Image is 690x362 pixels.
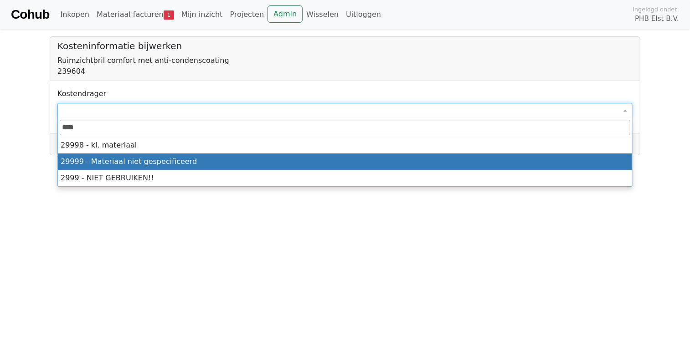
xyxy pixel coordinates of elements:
li: 2999 - NIET GEBRUIKEN!! [58,170,632,186]
a: Inkopen [57,5,93,24]
a: Wisselen [303,5,342,24]
a: Materiaal facturen1 [93,5,178,24]
li: 29999 - Materiaal niet gespecificeerd [58,153,632,170]
a: Admin [268,5,303,23]
a: Uitloggen [342,5,385,24]
h5: Kosteninformatie bijwerken [57,41,633,51]
li: 29998 - kl. materiaal [58,137,632,153]
span: 1 [164,10,174,20]
span: PHB Elst B.V. [635,14,679,24]
a: Projecten [226,5,268,24]
div: 239604 [57,66,633,77]
span: Ingelogd onder: [633,5,679,14]
div: Ruimzichtbril comfort met anti-condenscoating [57,55,633,66]
a: Mijn inzicht [178,5,227,24]
a: Cohub [11,4,49,25]
label: Kostendrager [57,88,106,99]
